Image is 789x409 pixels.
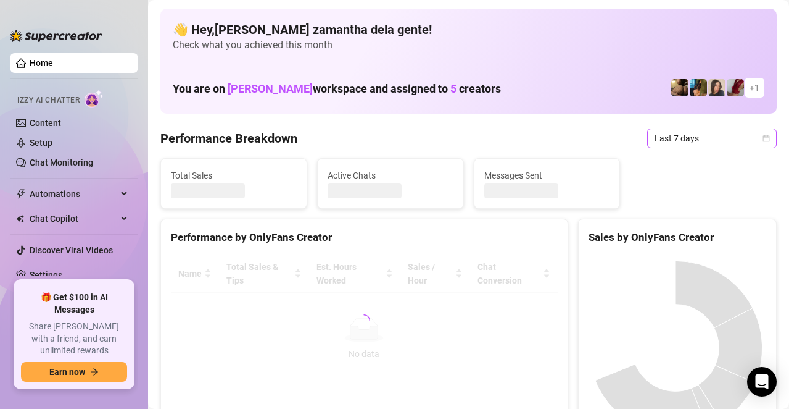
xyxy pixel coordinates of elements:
[450,82,456,95] span: 5
[30,270,62,280] a: Settings
[85,90,104,108] img: AI Chatter
[16,214,24,223] img: Chat Copilot
[10,30,102,42] img: logo-BBDzfeDw.svg
[30,245,113,255] a: Discover Viral Videos
[357,313,371,328] span: loading
[30,158,93,167] a: Chat Monitoring
[228,82,313,95] span: [PERSON_NAME]
[589,229,766,246] div: Sales by OnlyFans Creator
[328,169,453,182] span: Active Chats
[171,229,558,246] div: Performance by OnlyFans Creator
[21,292,127,316] span: 🎁 Get $100 in AI Messages
[671,79,688,96] img: Peachy
[30,209,117,229] span: Chat Copilot
[17,95,80,106] span: Izzy AI Chatter
[30,184,117,204] span: Automations
[173,21,764,38] h4: 👋 Hey, [PERSON_NAME] zamantha dela gente !
[484,169,610,182] span: Messages Sent
[762,135,770,142] span: calendar
[173,82,501,96] h1: You are on workspace and assigned to creators
[655,129,769,148] span: Last 7 days
[21,362,127,382] button: Earn nowarrow-right
[30,118,61,128] a: Content
[30,138,52,148] a: Setup
[90,368,99,376] span: arrow-right
[747,367,777,397] div: Open Intercom Messenger
[690,79,707,96] img: Milly
[708,79,725,96] img: Nina
[171,169,297,182] span: Total Sales
[49,367,85,377] span: Earn now
[160,130,297,147] h4: Performance Breakdown
[30,58,53,68] a: Home
[727,79,744,96] img: Esme
[173,38,764,52] span: Check what you achieved this month
[16,189,26,199] span: thunderbolt
[21,321,127,357] span: Share [PERSON_NAME] with a friend, and earn unlimited rewards
[750,81,759,95] span: + 1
